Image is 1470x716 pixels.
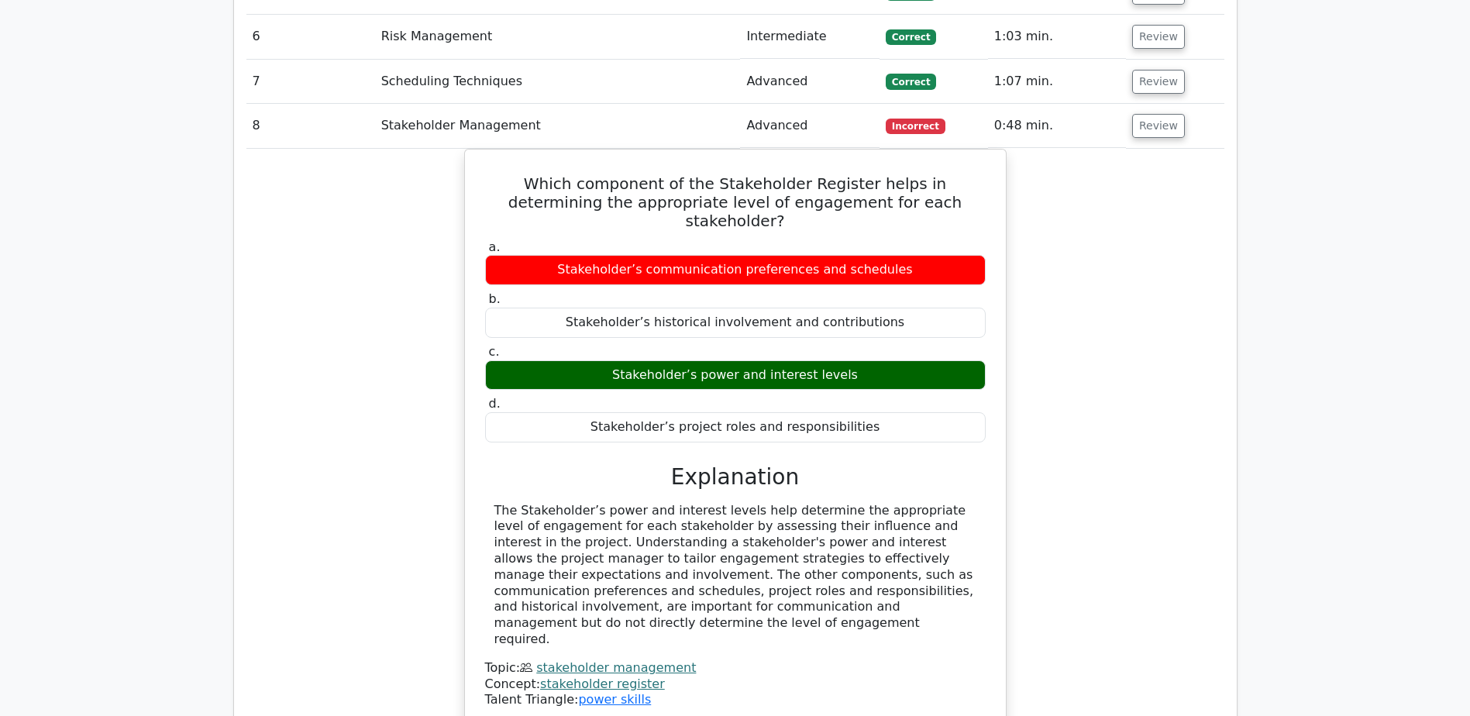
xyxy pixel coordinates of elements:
div: Talent Triangle: [485,660,986,708]
button: Review [1132,114,1185,138]
td: Advanced [740,60,880,104]
a: stakeholder register [540,676,665,691]
h5: Which component of the Stakeholder Register helps in determining the appropriate level of engagem... [484,174,987,230]
span: d. [489,396,501,411]
td: Intermediate [740,15,880,59]
td: Scheduling Techniques [375,60,741,104]
td: Advanced [740,104,880,148]
h3: Explanation [494,464,976,491]
td: Risk Management [375,15,741,59]
td: 1:07 min. [988,60,1126,104]
div: Topic: [485,660,986,676]
td: 1:03 min. [988,15,1126,59]
span: Incorrect [886,119,945,134]
span: c. [489,344,500,359]
div: The Stakeholder’s power and interest levels help determine the appropriate level of engagement fo... [494,503,976,648]
div: Stakeholder’s communication preferences and schedules [485,255,986,285]
button: Review [1132,25,1185,49]
td: 8 [246,104,375,148]
span: a. [489,239,501,254]
td: 6 [246,15,375,59]
td: 7 [246,60,375,104]
span: Correct [886,29,936,45]
span: Correct [886,74,936,89]
button: Review [1132,70,1185,94]
div: Stakeholder’s project roles and responsibilities [485,412,986,442]
div: Concept: [485,676,986,693]
div: Stakeholder’s power and interest levels [485,360,986,391]
td: 0:48 min. [988,104,1126,148]
a: stakeholder management [536,660,696,675]
a: power skills [578,692,651,707]
td: Stakeholder Management [375,104,741,148]
div: Stakeholder’s historical involvement and contributions [485,308,986,338]
span: b. [489,291,501,306]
